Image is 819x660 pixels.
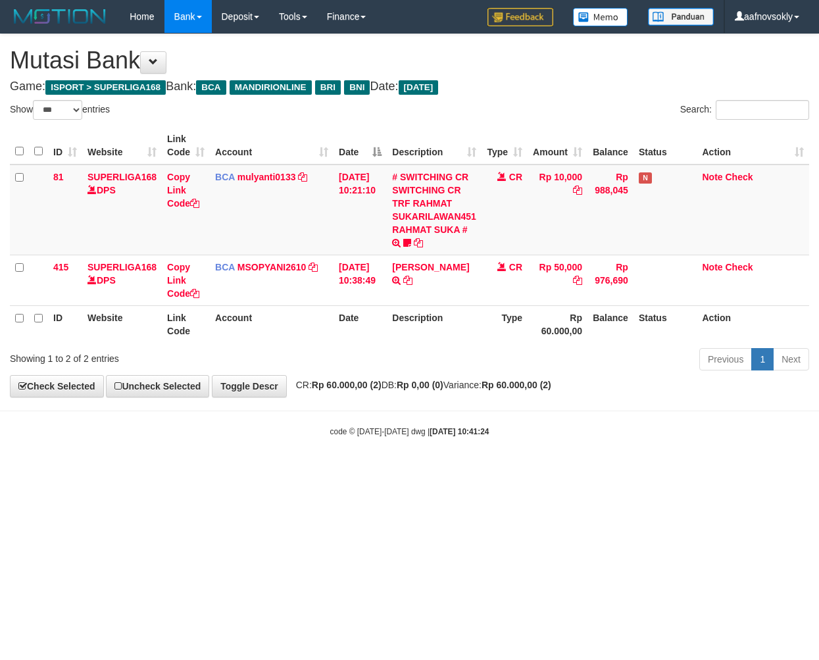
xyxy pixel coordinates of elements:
[702,172,722,182] a: Note
[334,165,387,255] td: [DATE] 10:21:10
[10,375,104,397] a: Check Selected
[680,100,809,120] label: Search:
[482,127,528,165] th: Type: activate to sort column ascending
[397,380,443,390] strong: Rp 0,00 (0)
[699,348,752,370] a: Previous
[212,375,287,397] a: Toggle Descr
[167,172,199,209] a: Copy Link Code
[334,255,387,305] td: [DATE] 10:38:49
[167,262,199,299] a: Copy Link Code
[87,172,157,182] a: SUPERLIGA168
[697,127,809,165] th: Action: activate to sort column ascending
[48,127,82,165] th: ID: activate to sort column ascending
[392,172,476,235] a: # SWITCHING CR SWITCHING CR TRF RAHMAT SUKARILAWAN451 RAHMAT SUKA #
[387,127,482,165] th: Description: activate to sort column ascending
[334,127,387,165] th: Date: activate to sort column descending
[403,275,412,286] a: Copy USMAN JAELANI to clipboard
[82,255,162,305] td: DPS
[726,262,753,272] a: Check
[237,172,296,182] a: mulyanti0133
[48,305,82,343] th: ID
[330,427,489,436] small: code © [DATE]-[DATE] dwg |
[573,8,628,26] img: Button%20Memo.svg
[10,347,332,365] div: Showing 1 to 2 of 2 entries
[573,185,582,195] a: Copy Rp 10,000 to clipboard
[87,262,157,272] a: SUPERLIGA168
[773,348,809,370] a: Next
[587,127,633,165] th: Balance
[215,172,235,182] span: BCA
[482,305,528,343] th: Type
[587,305,633,343] th: Balance
[298,172,307,182] a: Copy mulyanti0133 to clipboard
[82,165,162,255] td: DPS
[162,305,210,343] th: Link Code
[487,8,553,26] img: Feedback.jpg
[702,262,722,272] a: Note
[53,262,68,272] span: 415
[587,255,633,305] td: Rp 976,690
[573,275,582,286] a: Copy Rp 50,000 to clipboard
[716,100,809,120] input: Search:
[45,80,166,95] span: ISPORT > SUPERLIGA168
[648,8,714,26] img: panduan.png
[697,305,809,343] th: Action
[587,165,633,255] td: Rp 988,045
[215,262,235,272] span: BCA
[33,100,82,120] select: Showentries
[53,172,64,182] span: 81
[482,380,551,390] strong: Rp 60.000,00 (2)
[726,172,753,182] a: Check
[344,80,370,95] span: BNI
[528,165,587,255] td: Rp 10,000
[210,305,334,343] th: Account
[315,80,341,95] span: BRI
[399,80,439,95] span: [DATE]
[334,305,387,343] th: Date
[639,172,652,184] span: Has Note
[633,305,697,343] th: Status
[10,100,110,120] label: Show entries
[633,127,697,165] th: Status
[387,305,482,343] th: Description
[230,80,312,95] span: MANDIRIONLINE
[309,262,318,272] a: Copy MSOPYANI2610 to clipboard
[528,305,587,343] th: Rp 60.000,00
[528,127,587,165] th: Amount: activate to sort column ascending
[82,305,162,343] th: Website
[106,375,209,397] a: Uncheck Selected
[10,80,809,93] h4: Game: Bank: Date:
[509,172,522,182] span: CR
[82,127,162,165] th: Website: activate to sort column ascending
[162,127,210,165] th: Link Code: activate to sort column ascending
[10,47,809,74] h1: Mutasi Bank
[196,80,226,95] span: BCA
[237,262,307,272] a: MSOPYANI2610
[751,348,774,370] a: 1
[430,427,489,436] strong: [DATE] 10:41:24
[509,262,522,272] span: CR
[289,380,551,390] span: CR: DB: Variance:
[414,238,423,248] a: Copy # SWITCHING CR SWITCHING CR TRF RAHMAT SUKARILAWAN451 RAHMAT SUKA # to clipboard
[528,255,587,305] td: Rp 50,000
[392,262,469,272] a: [PERSON_NAME]
[10,7,110,26] img: MOTION_logo.png
[312,380,382,390] strong: Rp 60.000,00 (2)
[210,127,334,165] th: Account: activate to sort column ascending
